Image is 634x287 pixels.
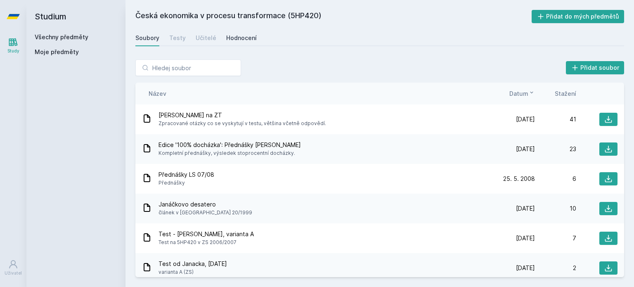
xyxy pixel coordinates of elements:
[509,89,535,98] button: Datum
[158,141,301,149] span: Edice '100% docházka': Přednášky [PERSON_NAME]
[158,119,326,128] span: Zpracované otázky co se vyskytují v testu, většina včetně odpovědí.
[135,30,159,46] a: Soubory
[566,61,625,74] button: Přidat soubor
[158,238,254,247] span: Test na 5HP420 v ZS 2006/2007
[169,34,186,42] div: Testy
[516,145,535,153] span: [DATE]
[196,30,216,46] a: Učitelé
[535,264,576,272] div: 2
[158,268,227,276] span: varianta A (ZS)
[516,115,535,123] span: [DATE]
[7,48,19,54] div: Study
[158,209,252,217] span: článek v [GEOGRAPHIC_DATA] 20/1999
[516,204,535,213] span: [DATE]
[532,10,625,23] button: Přidat do mých předmětů
[35,48,79,56] span: Moje předměty
[516,264,535,272] span: [DATE]
[158,111,326,119] span: [PERSON_NAME] na ZT
[555,89,576,98] button: Stažení
[2,255,25,280] a: Uživatel
[135,59,241,76] input: Hledej soubor
[158,179,214,187] span: Přednášky
[158,260,227,268] span: Test od Janacka, [DATE]
[535,234,576,242] div: 7
[149,89,166,98] button: Název
[158,149,301,157] span: Kompletní přednášky, výsledek stoprocentní docházky.
[158,200,252,209] span: Janáčkovo desatero
[516,234,535,242] span: [DATE]
[535,175,576,183] div: 6
[226,34,257,42] div: Hodnocení
[535,204,576,213] div: 10
[158,230,254,238] span: Test - [PERSON_NAME], varianta A
[135,34,159,42] div: Soubory
[535,115,576,123] div: 41
[535,145,576,153] div: 23
[503,175,535,183] span: 25. 5. 2008
[2,33,25,58] a: Study
[35,33,88,40] a: Všechny předměty
[158,171,214,179] span: Přednášky LS 07/08
[226,30,257,46] a: Hodnocení
[135,10,532,23] h2: Česká ekonomika v procesu transformace (5HP420)
[196,34,216,42] div: Učitelé
[509,89,528,98] span: Datum
[5,270,22,276] div: Uživatel
[169,30,186,46] a: Testy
